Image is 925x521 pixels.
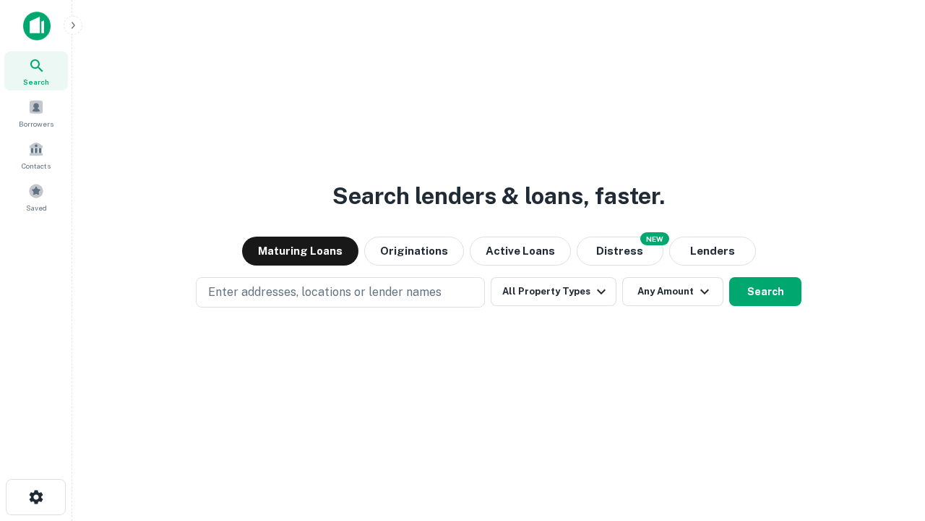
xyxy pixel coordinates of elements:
[26,202,47,213] span: Saved
[23,12,51,41] img: capitalize-icon.png
[22,160,51,171] span: Contacts
[4,177,68,216] a: Saved
[19,118,53,130] span: Borrowers
[4,93,68,132] a: Borrowers
[853,405,925,475] iframe: Chat Widget
[23,76,49,88] span: Search
[196,277,485,308] button: Enter addresses, locations or lender names
[669,237,756,266] button: Lenders
[729,277,801,306] button: Search
[491,277,616,306] button: All Property Types
[332,179,665,213] h3: Search lenders & loans, faster.
[577,237,663,266] button: Search distressed loans with lien and other non-mortgage details.
[470,237,571,266] button: Active Loans
[242,237,358,266] button: Maturing Loans
[364,237,464,266] button: Originations
[622,277,723,306] button: Any Amount
[4,135,68,174] a: Contacts
[640,232,669,245] div: NEW
[4,51,68,90] a: Search
[208,284,442,301] p: Enter addresses, locations or lender names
